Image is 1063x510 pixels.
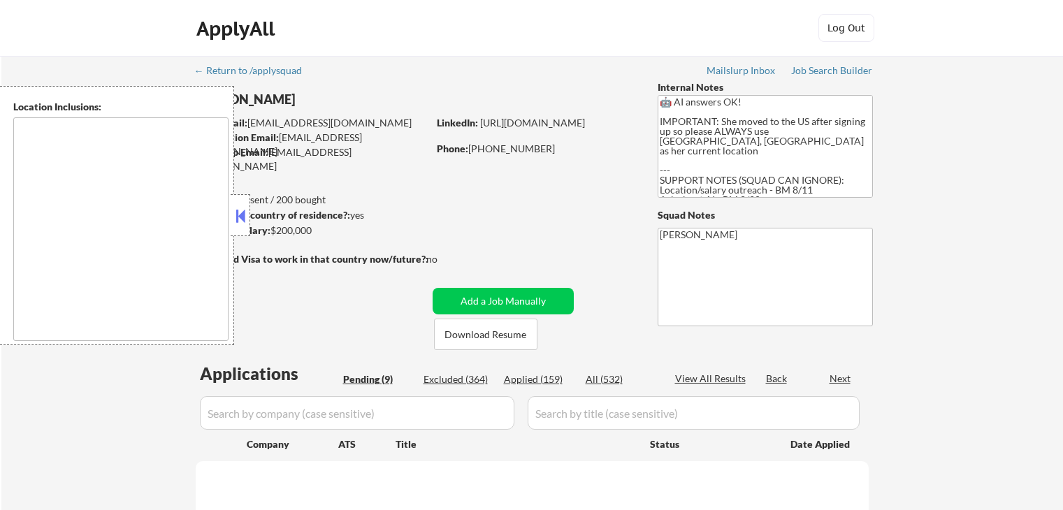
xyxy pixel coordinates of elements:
[13,100,229,114] div: Location Inclusions:
[707,65,776,79] a: Mailslurp Inbox
[480,117,585,129] a: [URL][DOMAIN_NAME]
[707,66,776,75] div: Mailslurp Inbox
[658,80,873,94] div: Internal Notes
[194,65,315,79] a: ← Return to /applysquad
[504,372,574,386] div: Applied (159)
[528,396,860,430] input: Search by title (case sensitive)
[196,91,483,108] div: [PERSON_NAME]
[437,142,635,156] div: [PHONE_NUMBER]
[586,372,656,386] div: All (532)
[658,208,873,222] div: Squad Notes
[196,17,279,41] div: ApplyAll
[434,319,537,350] button: Download Resume
[196,253,428,265] strong: Will need Visa to work in that country now/future?:
[195,224,428,238] div: $200,000
[195,208,424,222] div: yes
[196,131,428,158] div: [EMAIL_ADDRESS][DOMAIN_NAME]
[790,437,852,451] div: Date Applied
[766,372,788,386] div: Back
[818,14,874,42] button: Log Out
[426,252,466,266] div: no
[195,209,350,221] strong: Can work in country of residence?:
[424,372,493,386] div: Excluded (364)
[195,193,428,207] div: 159 sent / 200 bought
[196,116,428,130] div: [EMAIL_ADDRESS][DOMAIN_NAME]
[437,117,478,129] strong: LinkedIn:
[200,396,514,430] input: Search by company (case sensitive)
[194,66,315,75] div: ← Return to /applysquad
[338,437,396,451] div: ATS
[200,365,338,382] div: Applications
[675,372,750,386] div: View All Results
[396,437,637,451] div: Title
[791,66,873,75] div: Job Search Builder
[830,372,852,386] div: Next
[433,288,574,314] button: Add a Job Manually
[247,437,338,451] div: Company
[650,431,770,456] div: Status
[343,372,413,386] div: Pending (9)
[196,145,428,173] div: [EMAIL_ADDRESS][DOMAIN_NAME]
[437,143,468,154] strong: Phone:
